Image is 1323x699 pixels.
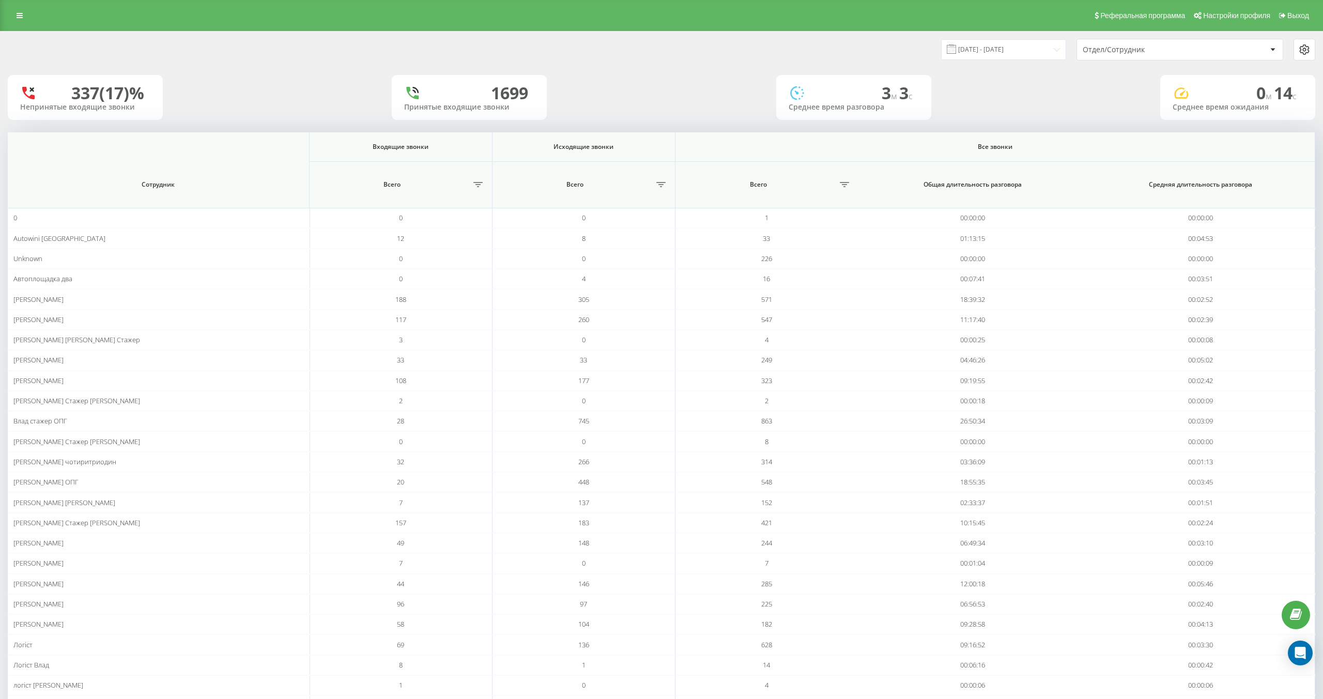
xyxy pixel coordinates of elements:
[397,234,404,243] span: 12
[1274,82,1297,104] span: 14
[498,180,653,189] span: Всего
[13,457,116,466] span: [PERSON_NAME] чотиритриодин
[858,208,1086,228] td: 00:00:00
[71,83,144,103] div: 337 (17)%
[578,457,589,466] span: 266
[858,513,1086,533] td: 10:15:45
[13,477,79,487] span: [PERSON_NAME] ОПГ
[13,335,140,344] span: [PERSON_NAME] [PERSON_NAME] Стажер
[763,234,770,243] span: 33
[395,376,406,385] span: 108
[1087,574,1315,594] td: 00:05:46
[681,180,836,189] span: Всего
[1100,11,1185,20] span: Реферальная программа
[13,680,83,690] span: логіст [PERSON_NAME]
[578,538,589,548] span: 148
[323,143,478,151] span: Входящие звонки
[578,619,589,629] span: 104
[582,335,586,344] span: 0
[580,355,587,364] span: 33
[1287,11,1309,20] span: Выход
[395,518,406,527] span: 157
[13,416,67,426] span: Влад стажер ОПГ
[1087,431,1315,451] td: 00:00:00
[13,558,64,568] span: [PERSON_NAME]
[397,416,404,426] span: 28
[765,335,768,344] span: 4
[1087,452,1315,472] td: 00:01:13
[397,477,404,487] span: 20
[765,437,768,446] span: 8
[578,640,589,649] span: 136
[13,538,64,548] span: [PERSON_NAME]
[763,274,770,283] span: 16
[765,680,768,690] span: 4
[1087,249,1315,269] td: 00:00:00
[582,254,586,263] span: 0
[1087,634,1315,655] td: 00:03:30
[712,143,1278,151] span: Все звонки
[761,498,772,507] span: 152
[1256,82,1274,104] span: 0
[765,213,768,222] span: 1
[1087,513,1315,533] td: 00:02:24
[761,640,772,649] span: 628
[858,675,1086,695] td: 00:00:06
[13,660,49,670] span: Логіст Влад
[1087,208,1315,228] td: 00:00:00
[761,315,772,324] span: 547
[399,437,403,446] span: 0
[578,518,589,527] span: 183
[506,143,661,151] span: Исходящие звонки
[858,574,1086,594] td: 12:00:18
[578,315,589,324] span: 260
[13,579,64,588] span: [PERSON_NAME]
[1087,350,1315,370] td: 00:05:02
[399,335,403,344] span: 3
[13,274,72,283] span: Автоплощадка два
[578,295,589,304] span: 305
[13,376,64,385] span: [PERSON_NAME]
[909,90,913,102] span: c
[858,655,1086,675] td: 00:06:16
[582,680,586,690] span: 0
[761,416,772,426] span: 863
[1087,472,1315,492] td: 00:03:45
[761,457,772,466] span: 314
[397,457,404,466] span: 32
[395,295,406,304] span: 188
[578,579,589,588] span: 146
[399,213,403,222] span: 0
[13,254,42,263] span: Unknown
[761,538,772,548] span: 244
[13,518,140,527] span: [PERSON_NAME] Стажер [PERSON_NAME]
[399,254,403,263] span: 0
[404,103,534,112] div: Принятые входящие звонки
[20,103,150,112] div: Непринятые входящие звонки
[1087,371,1315,391] td: 00:02:42
[399,274,403,283] span: 0
[1087,594,1315,614] td: 00:02:40
[761,295,772,304] span: 571
[858,492,1086,512] td: 02:33:37
[858,594,1086,614] td: 06:56:53
[13,640,33,649] span: Логіст
[1087,411,1315,431] td: 00:03:09
[582,396,586,405] span: 0
[1087,330,1315,350] td: 00:00:08
[13,619,64,629] span: [PERSON_NAME]
[1203,11,1270,20] span: Настройки профиля
[761,518,772,527] span: 421
[13,355,64,364] span: [PERSON_NAME]
[1087,228,1315,248] td: 00:04:53
[582,213,586,222] span: 0
[13,234,105,243] span: Autowini [GEOGRAPHIC_DATA]
[578,376,589,385] span: 177
[395,315,406,324] span: 117
[1087,533,1315,553] td: 00:03:10
[858,371,1086,391] td: 09:19:55
[761,376,772,385] span: 323
[582,660,586,670] span: 1
[399,558,403,568] span: 7
[858,431,1086,451] td: 00:00:00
